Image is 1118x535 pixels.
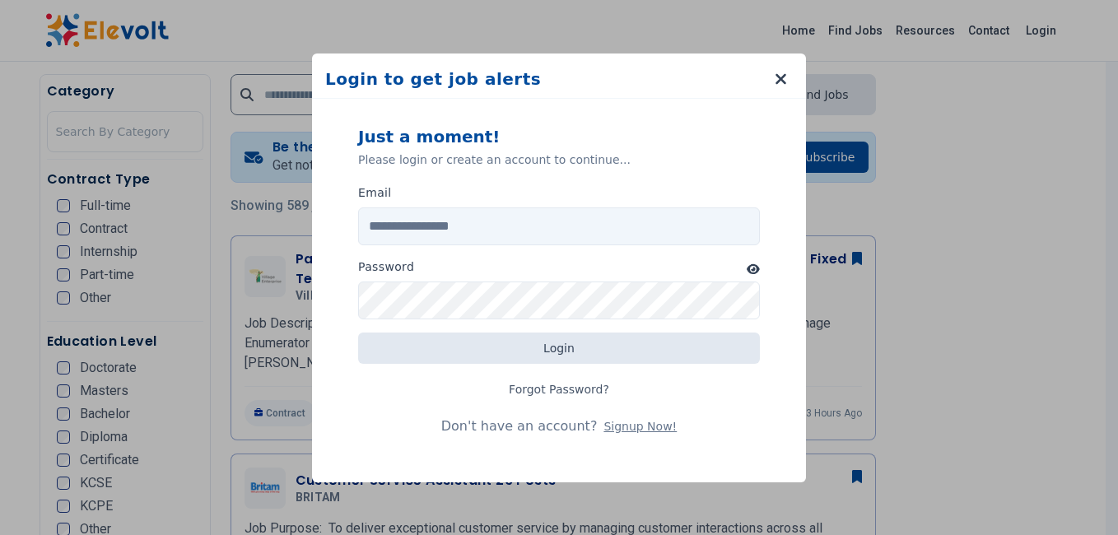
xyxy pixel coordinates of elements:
[603,418,677,435] button: Signup Now!
[325,67,541,91] h2: Login to get job alerts
[496,374,622,405] a: Forgot Password?
[358,184,392,201] label: Email
[358,151,760,168] p: Please login or create an account to continue...
[358,125,760,148] p: Just a moment!
[358,333,760,364] button: Login
[1036,456,1118,535] iframe: Chat Widget
[358,258,414,275] label: Password
[358,412,760,436] p: Don't have an account?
